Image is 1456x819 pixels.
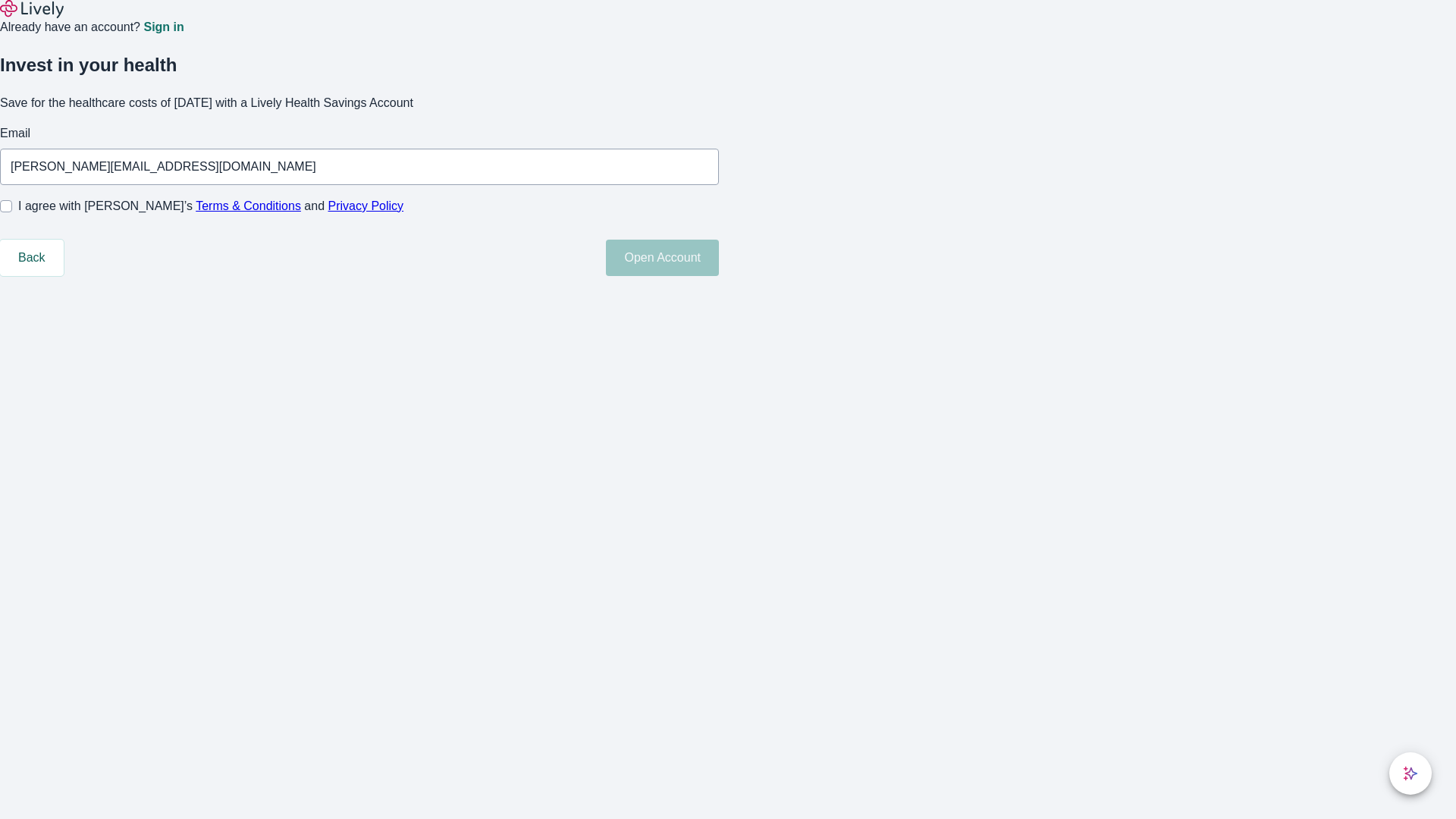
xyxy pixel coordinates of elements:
[196,199,301,212] a: Terms & Conditions
[328,199,404,212] a: Privacy Policy
[18,197,403,215] span: I agree with [PERSON_NAME]’s and
[1389,752,1432,795] button: chat
[143,21,184,33] a: Sign in
[1403,766,1418,781] svg: Lively AI Assistant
